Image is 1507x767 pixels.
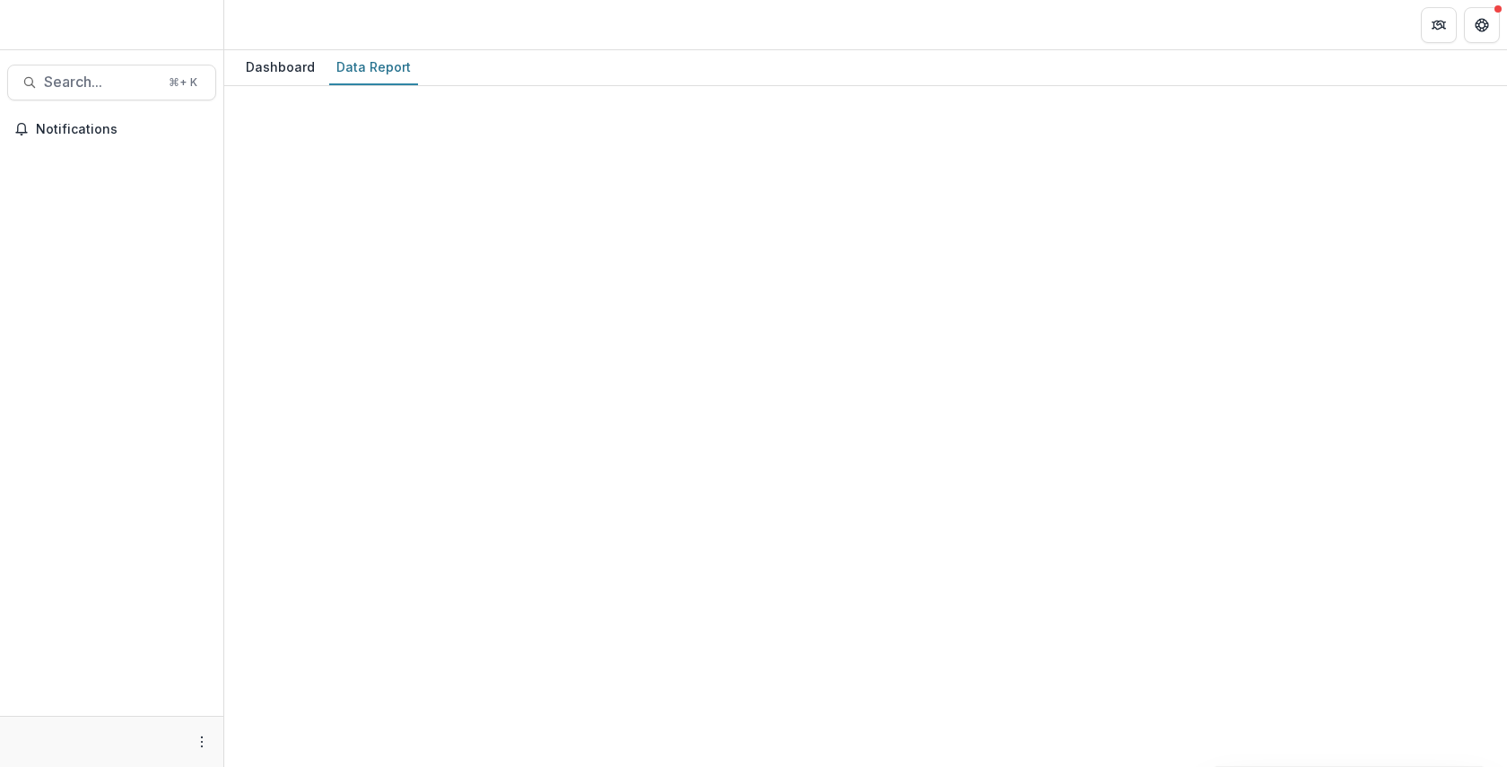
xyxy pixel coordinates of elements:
span: Search... [44,74,158,91]
button: Notifications [7,115,216,144]
button: Get Help [1464,7,1500,43]
button: More [191,731,213,753]
a: Dashboard [239,50,322,85]
button: Partners [1421,7,1457,43]
a: Data Report [329,50,418,85]
div: Dashboard [239,54,322,80]
span: Notifications [36,122,209,137]
div: Data Report [329,54,418,80]
div: ⌘ + K [165,73,201,92]
button: Search... [7,65,216,100]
